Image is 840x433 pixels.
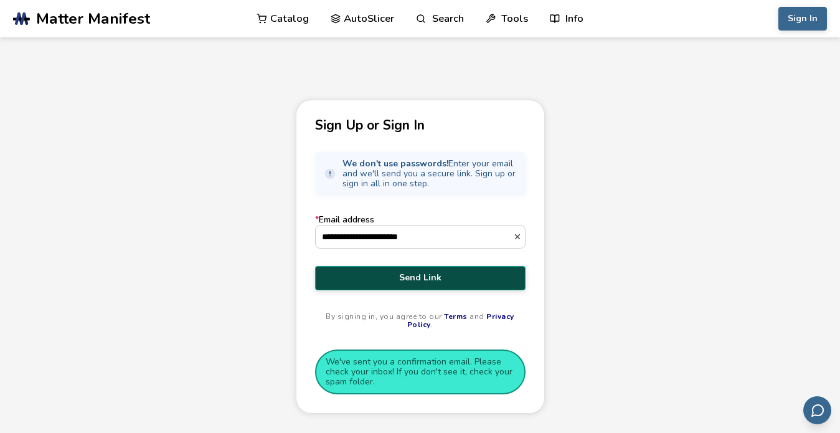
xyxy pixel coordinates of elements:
span: Send Link [324,273,516,283]
aside: We've sent you a confirmation email. Please check your inbox! If you don't see it, check your spa... [315,350,526,394]
strong: We don't use passwords! [342,158,448,169]
button: Send feedback via email [803,396,831,424]
span: Enter your email and we'll send you a secure link. Sign up or sign in all in one step. [342,159,517,189]
p: Sign Up or Sign In [315,119,526,132]
button: Sign In [778,7,827,31]
label: Email address [315,215,526,249]
button: *Email address [513,232,525,241]
button: Send Link [315,266,526,290]
p: By signing in, you agree to our and . [315,313,526,330]
input: *Email address [316,226,513,248]
a: Privacy Policy [407,312,514,330]
span: Matter Manifest [36,10,150,27]
a: Terms [444,312,468,321]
